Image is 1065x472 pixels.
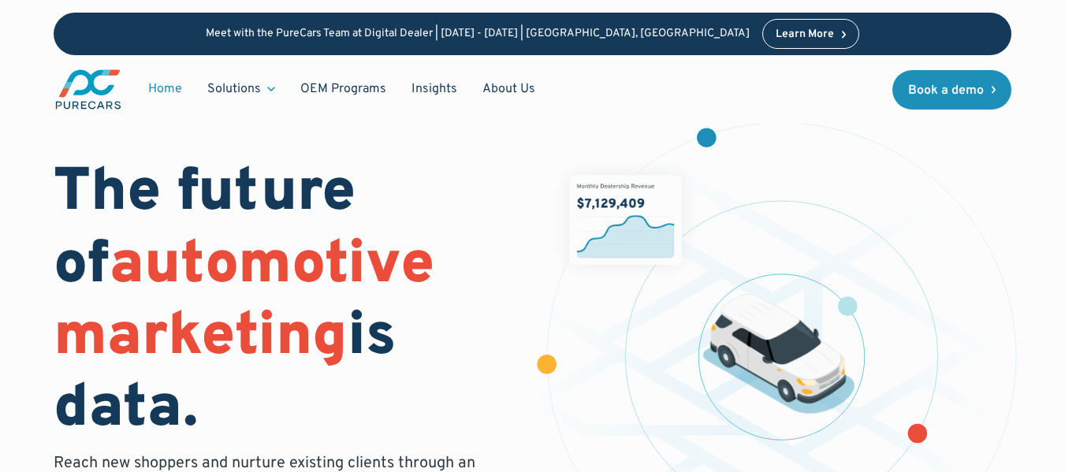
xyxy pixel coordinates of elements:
a: Insights [399,74,470,104]
p: Meet with the PureCars Team at Digital Dealer | [DATE] - [DATE] | [GEOGRAPHIC_DATA], [GEOGRAPHIC_... [206,28,750,41]
a: Learn More [762,19,860,49]
img: illustration of a vehicle [703,294,855,414]
a: About Us [470,74,548,104]
a: main [54,68,123,111]
h1: The future of is data. [54,158,514,446]
img: purecars logo [54,68,123,111]
img: chart showing monthly dealership revenue of $7m [570,176,682,266]
span: automotive marketing [54,229,434,376]
a: Book a demo [892,70,1012,110]
a: Home [136,74,195,104]
a: OEM Programs [288,74,399,104]
div: Learn More [776,29,834,40]
div: Solutions [207,80,261,98]
div: Solutions [195,74,288,104]
div: Book a demo [908,84,984,97]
